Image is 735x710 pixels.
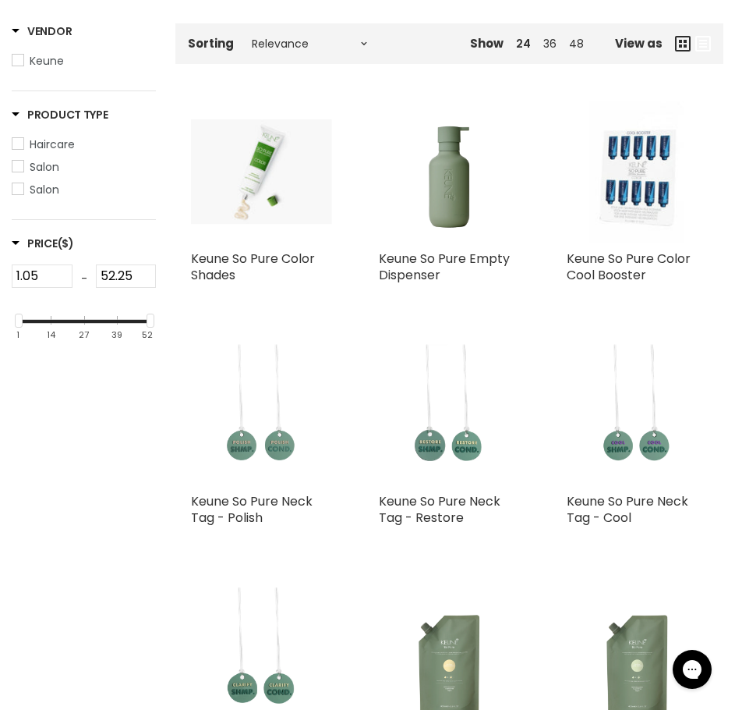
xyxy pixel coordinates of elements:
[12,264,72,288] input: Min Price
[569,36,584,51] a: 48
[188,37,234,50] label: Sorting
[470,35,504,51] span: Show
[12,158,156,176] a: Salon
[191,344,332,485] img: Keune So Pure Neck Tag - Polish
[543,36,557,51] a: 36
[30,182,59,197] span: Salon
[191,250,315,284] a: Keune So Pure Color Shades
[567,101,708,243] img: Keune So Pure Color Cool Booster
[16,330,19,340] div: 1
[142,330,153,340] div: 52
[567,344,708,485] img: Keune So Pure Neck Tag - Cool
[382,101,517,243] img: Keune So Pure Empty Dispenser
[12,107,108,122] h3: Product Type
[191,492,313,527] a: Keune So Pure Neck Tag - Polish
[379,250,510,284] a: Keune So Pure Empty Dispenser
[12,136,156,153] a: Haircare
[379,492,500,527] a: Keune So Pure Neck Tag - Restore
[30,53,64,69] span: Keune
[12,236,74,251] span: Price
[30,159,59,175] span: Salon
[665,644,719,694] iframe: Gorgias live chat messenger
[191,119,332,224] img: Keune So Pure Color Shades
[111,330,122,340] div: 39
[516,36,531,51] a: 24
[12,236,74,251] h3: Price($)
[96,264,157,288] input: Max Price
[567,492,688,527] a: Keune So Pure Neck Tag - Cool
[379,344,520,485] img: Keune So Pure Neck Tag - Restore
[12,181,156,198] a: Salon
[79,330,89,340] div: 27
[30,137,75,152] span: Haircare
[47,330,55,340] div: 14
[567,250,691,284] a: Keune So Pure Color Cool Booster
[72,264,96,293] div: -
[615,37,663,50] span: View as
[191,101,332,243] a: Keune So Pure Color Shades
[379,101,520,243] a: Keune So Pure Empty Dispenser
[12,23,72,39] h3: Vendor
[58,236,74,251] span: ($)
[12,52,156,69] a: Keune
